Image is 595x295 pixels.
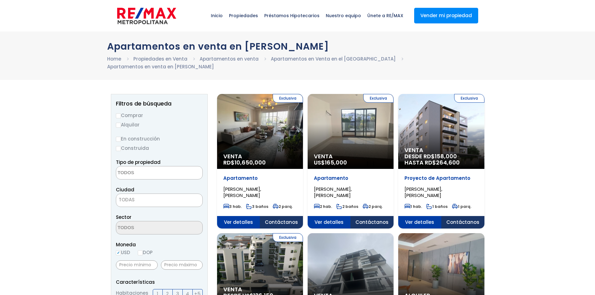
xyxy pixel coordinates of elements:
[308,216,351,229] span: Ver detalles
[314,153,387,160] span: Venta
[404,204,422,209] span: 1 hab.
[116,146,121,151] input: Construida
[116,135,203,143] label: En construcción
[116,250,121,255] input: USD
[107,63,214,71] li: Apartamentos en venta en [PERSON_NAME]
[217,216,260,229] span: Ver detalles
[116,113,121,118] input: Comprar
[454,94,484,103] span: Exclusiva
[116,214,131,220] span: Sector
[223,286,297,293] span: Venta
[436,159,460,166] span: 264,600
[116,101,203,107] h2: Filtros de búsqueda
[217,94,303,229] a: Exclusiva Venta RD$10,650,000 Apartamento [PERSON_NAME], [PERSON_NAME] 3 hab. 3 baños 2 parq. Ver...
[223,186,261,199] span: [PERSON_NAME], [PERSON_NAME]
[223,204,242,209] span: 3 hab.
[116,159,161,165] span: Tipo de propiedad
[107,56,121,62] a: Home
[116,221,177,235] textarea: Search
[226,6,261,25] span: Propiedades
[271,56,396,62] a: Apartamentos en Venta en el [GEOGRAPHIC_DATA]
[325,159,347,166] span: 165,000
[273,204,293,209] span: 2 parq.
[363,204,383,209] span: 2 parq.
[363,94,394,103] span: Exclusiva
[314,204,332,209] span: 2 hab.
[435,152,457,160] span: 158,000
[116,260,158,270] input: Precio mínimo
[208,6,226,25] span: Inicio
[117,7,176,25] img: remax-metropolitana-logo
[116,278,203,286] p: Características
[350,216,394,229] span: Contáctanos
[323,6,364,25] span: Nuestro equipo
[223,153,297,160] span: Venta
[116,166,177,180] textarea: Search
[441,216,484,229] span: Contáctanos
[404,160,478,166] span: HASTA RD$
[107,41,488,52] h1: Apartamentos en venta en [PERSON_NAME]
[398,94,484,229] a: Exclusiva Venta DESDE RD$158,000 HASTA RD$264,600 Proyecto de Apartamento [PERSON_NAME], [PERSON_...
[235,159,266,166] span: 10,650,000
[336,204,358,209] span: 2 baños
[133,56,187,62] a: Propiedades en Venta
[426,204,448,209] span: 1 baños
[314,159,347,166] span: US$
[223,159,266,166] span: RD$
[116,248,130,256] label: USD
[452,204,471,209] span: 1 parq.
[273,233,303,242] span: Exclusiva
[261,6,323,25] span: Préstamos Hipotecarios
[404,153,478,166] span: DESDE RD$
[398,216,441,229] span: Ver detalles
[138,248,153,256] label: DOP
[138,250,143,255] input: DOP
[404,147,478,153] span: Venta
[116,194,203,207] span: TODAS
[116,186,134,193] span: Ciudad
[260,216,303,229] span: Contáctanos
[314,186,352,199] span: [PERSON_NAME], [PERSON_NAME]
[404,186,442,199] span: [PERSON_NAME], [PERSON_NAME]
[116,144,203,152] label: Construida
[116,195,202,204] span: TODAS
[116,137,121,142] input: En construcción
[223,175,297,181] p: Apartamento
[273,94,303,103] span: Exclusiva
[119,196,135,203] span: TODAS
[246,204,268,209] span: 3 baños
[116,241,203,248] span: Moneda
[308,94,394,229] a: Exclusiva Venta US$165,000 Apartamento [PERSON_NAME], [PERSON_NAME] 2 hab. 2 baños 2 parq. Ver de...
[200,56,259,62] a: Apartamentos en venta
[116,111,203,119] label: Comprar
[161,260,203,270] input: Precio máximo
[414,8,478,23] a: Vender mi propiedad
[314,175,387,181] p: Apartamento
[364,6,406,25] span: Únete a RE/MAX
[116,123,121,128] input: Alquilar
[404,175,478,181] p: Proyecto de Apartamento
[116,121,203,129] label: Alquilar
